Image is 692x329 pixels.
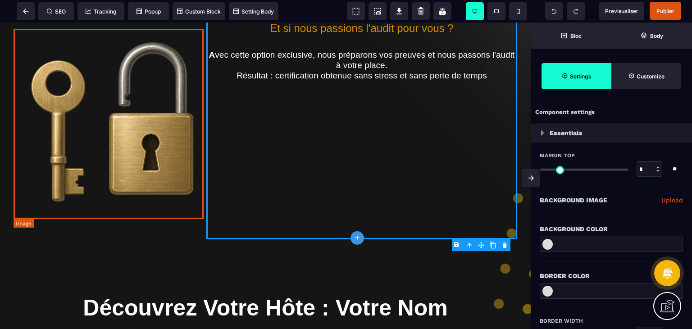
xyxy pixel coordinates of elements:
p: Essentials [550,128,583,138]
span: Tracking [86,8,116,15]
img: c0c23a5a5393ba4c110a94489ec6766e_cadenas.png [14,4,206,197]
span: Popup [137,8,161,15]
strong: Customize [637,73,665,80]
div: Component settings [531,104,692,121]
p: Background Image [540,195,607,206]
div: Background Color [540,224,683,234]
strong: Settings [570,73,592,80]
span: Preview [599,2,644,20]
span: Setting Body [233,8,274,15]
strong: Bloc [570,32,582,39]
span: SEO [47,8,66,15]
span: View components [347,2,365,20]
span: Custom Block [177,8,221,15]
img: loading [541,130,544,136]
strong: Body [650,32,663,39]
span: Open Blocks [531,23,611,49]
b: Découvrez Votre Hôte : Votre Nom [83,273,447,298]
a: Upload [661,195,683,206]
span: Border Width [540,317,583,324]
span: Publier [656,8,674,14]
span: Margin Top [540,152,575,159]
span: Screenshot [369,2,387,20]
span: Open Layer Manager [611,23,692,49]
span: Open Style Manager [611,63,681,89]
text: vec cette option exclusive, nous préparons vos preuves et nous passons l'audit à votre place. Rés... [209,27,515,58]
span: Settings [542,63,611,89]
span: Previsualiser [605,8,638,14]
div: Border Color [540,270,683,281]
b: A [209,27,215,37]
